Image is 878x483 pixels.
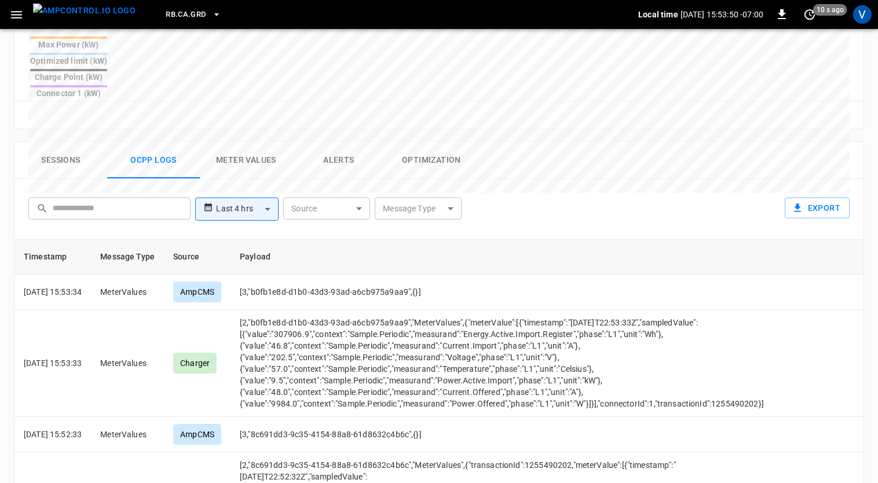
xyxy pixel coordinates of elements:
[161,3,225,26] button: RB.CA.GRD
[385,142,478,179] button: Optimization
[24,357,82,369] p: [DATE] 15:53:33
[800,5,819,24] button: set refresh interval
[14,142,107,179] button: Sessions
[24,429,82,440] p: [DATE] 15:52:33
[216,198,279,220] div: Last 4 hrs
[91,240,164,275] th: Message Type
[166,8,206,21] span: RB.CA.GRD
[681,9,763,20] p: [DATE] 15:53:50 -07:00
[638,9,678,20] p: Local time
[200,142,292,179] button: Meter Values
[33,3,136,18] img: ampcontrol.io logo
[173,424,221,445] div: AmpCMS
[231,240,773,275] th: Payload
[91,417,164,452] td: MeterValues
[813,4,847,16] span: 10 s ago
[853,5,872,24] div: profile-icon
[785,197,850,219] button: Export
[14,240,91,275] th: Timestamp
[24,286,82,298] p: [DATE] 15:53:34
[164,240,231,275] th: Source
[292,142,385,179] button: Alerts
[107,142,200,179] button: Ocpp logs
[231,417,773,452] td: [3,"8c691dd3-9c35-4154-88a8-61d8632c4b6c",{}]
